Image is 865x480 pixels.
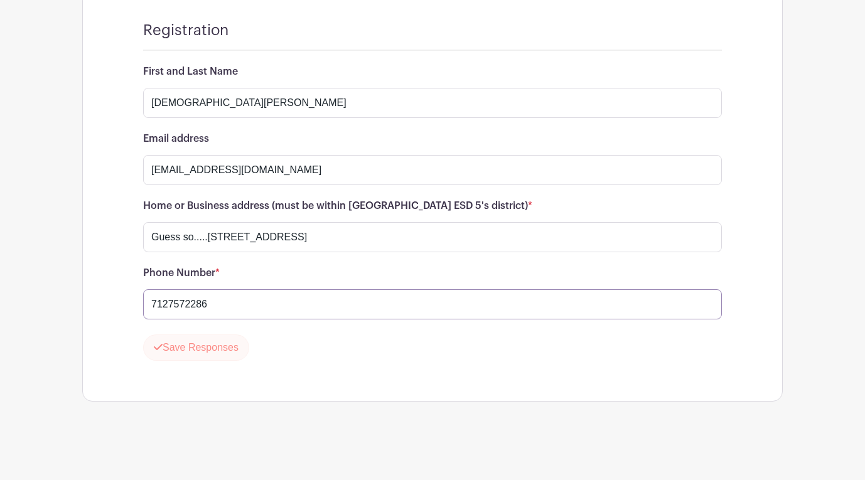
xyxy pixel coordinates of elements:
[143,88,722,118] input: Type your answer
[143,222,722,252] input: Type your answer
[143,267,722,279] h6: Phone Number
[143,200,722,212] h6: Home or Business address (must be within [GEOGRAPHIC_DATA] ESD 5's district)
[143,66,722,78] h6: First and Last Name
[143,21,228,40] h4: Registration
[143,133,722,145] h6: Email address
[143,289,722,319] input: Type your answer
[143,334,249,361] button: Save Responses
[143,155,722,185] input: Type your answer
